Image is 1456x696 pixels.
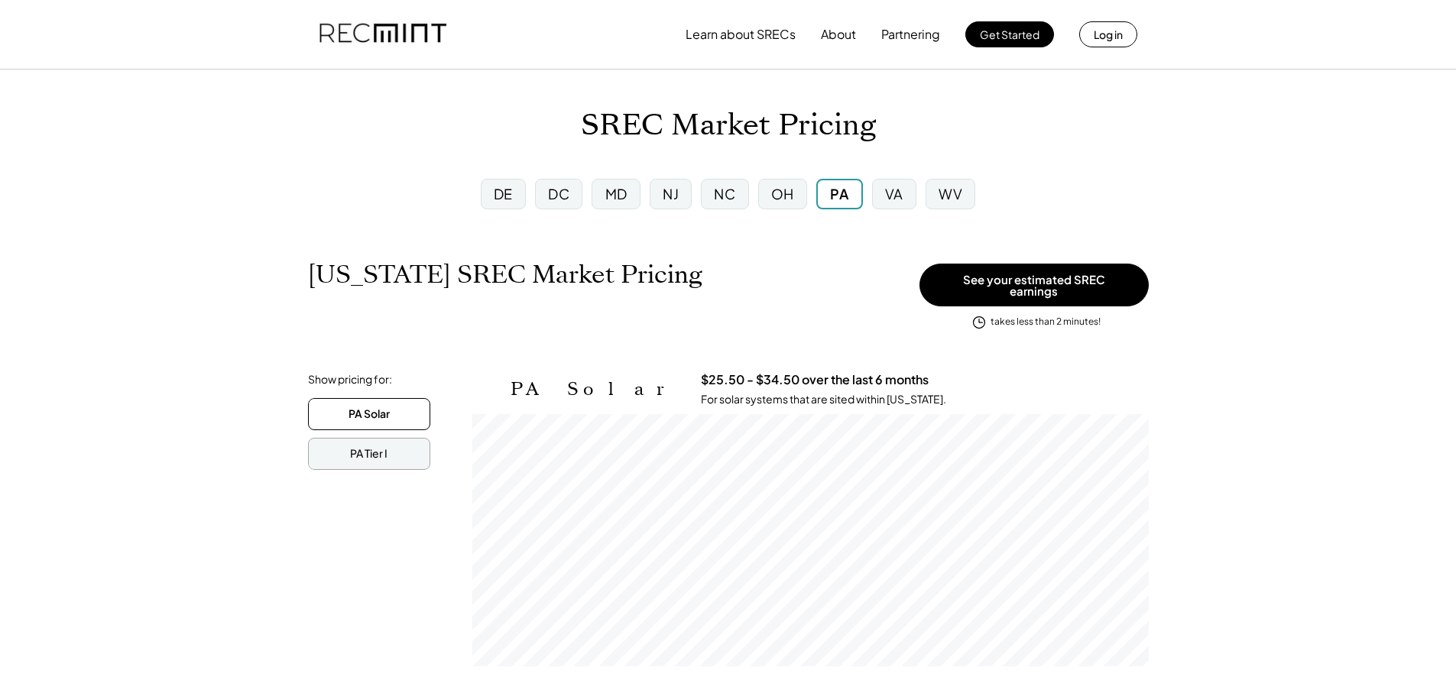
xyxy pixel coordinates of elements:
div: DC [548,184,569,203]
h1: SREC Market Pricing [581,108,876,144]
button: Log in [1079,21,1137,47]
div: VA [885,184,903,203]
div: MD [605,184,627,203]
button: Learn about SRECs [686,19,796,50]
div: OH [771,184,794,203]
div: PA Tier I [350,446,388,461]
div: NC [714,184,735,203]
h1: [US_STATE] SREC Market Pricing [308,260,702,290]
div: NJ [663,184,679,203]
button: Partnering [881,19,940,50]
div: PA [830,184,848,203]
div: takes less than 2 minutes! [991,316,1101,329]
h2: PA Solar [511,378,678,400]
div: WV [939,184,962,203]
button: See your estimated SREC earnings [919,264,1149,306]
button: Get Started [965,21,1054,47]
div: For solar systems that are sited within [US_STATE]. [701,392,946,407]
img: recmint-logotype%403x.png [319,8,446,60]
div: PA Solar [349,406,390,422]
div: DE [494,184,513,203]
button: About [821,19,856,50]
h3: $25.50 - $34.50 over the last 6 months [701,372,929,388]
div: Show pricing for: [308,372,392,387]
